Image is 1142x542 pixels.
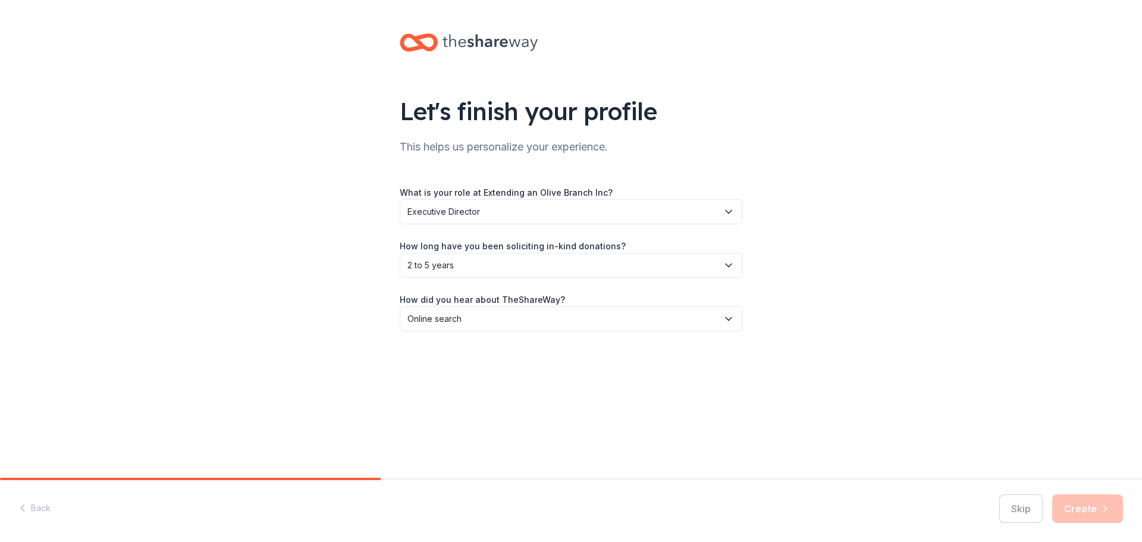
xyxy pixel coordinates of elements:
[407,205,718,219] span: Executive Director
[400,240,626,252] label: How long have you been soliciting in-kind donations?
[407,312,718,326] span: Online search
[400,294,565,306] label: How did you hear about TheShareWay?
[400,137,742,156] div: This helps us personalize your experience.
[407,258,718,272] span: 2 to 5 years
[400,253,742,278] button: 2 to 5 years
[400,199,742,224] button: Executive Director
[400,306,742,331] button: Online search
[400,187,613,199] label: What is your role at Extending an Olive Branch Inc?
[400,95,742,128] div: Let's finish your profile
